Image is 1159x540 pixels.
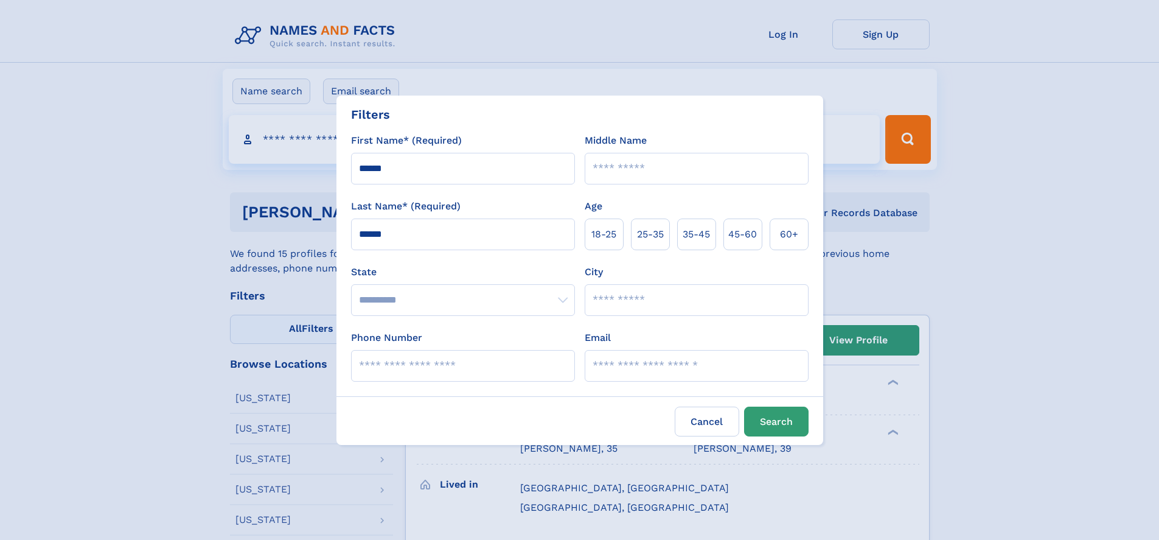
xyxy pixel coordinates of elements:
label: First Name* (Required) [351,133,462,148]
span: 45‑60 [728,227,757,242]
div: Filters [351,105,390,124]
span: 35‑45 [683,227,710,242]
label: Cancel [675,407,739,437]
label: City [585,265,603,279]
span: 18‑25 [591,227,616,242]
label: Phone Number [351,331,422,345]
label: Middle Name [585,133,647,148]
button: Search [744,407,809,437]
label: State [351,265,575,279]
label: Email [585,331,611,345]
span: 60+ [780,227,798,242]
label: Age [585,199,602,214]
label: Last Name* (Required) [351,199,461,214]
span: 25‑35 [637,227,664,242]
